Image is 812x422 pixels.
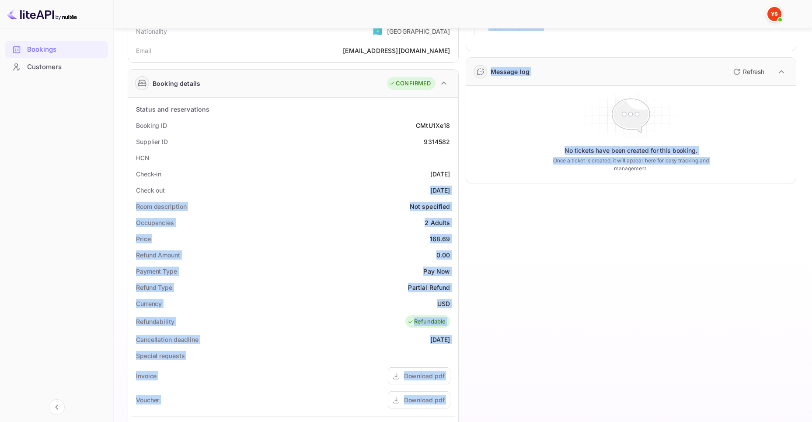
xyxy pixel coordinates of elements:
img: Yandex Support [767,7,781,21]
div: Refundable [408,317,446,326]
div: HCN [136,153,150,162]
a: Bookings [5,41,108,57]
div: Check-in [136,169,161,179]
div: Voucher [136,395,159,404]
div: Refundability [136,317,174,326]
div: Room description [136,202,186,211]
div: Refund Amount [136,250,180,260]
div: Customers [5,59,108,76]
div: Customers [27,62,104,72]
div: Partial Refund [408,283,450,292]
div: Supplier ID [136,137,168,146]
div: Refund Type [136,283,172,292]
div: Download pdf [404,371,445,380]
div: [EMAIL_ADDRESS][DOMAIN_NAME] [343,46,450,55]
div: Pay Now [423,267,450,276]
p: Refresh [743,67,764,76]
span: United States [373,23,383,39]
img: LiteAPI logo [7,7,77,21]
div: Booking details [153,79,200,88]
button: Refresh [728,65,768,79]
div: Email [136,46,151,55]
div: Currency [136,299,162,308]
div: [DATE] [430,335,450,344]
div: Invoice [136,371,157,380]
div: Payment Type [136,267,177,276]
div: [DATE] [430,186,450,195]
div: Price [136,234,151,243]
div: Not specified [410,202,450,211]
div: [DATE] [430,169,450,179]
div: Cancellation deadline [136,335,199,344]
div: Special requests [136,351,185,360]
div: CONFIRMED [389,79,431,88]
div: 168.69 [430,234,450,243]
div: 2 Adults [425,218,450,227]
a: Customers [5,59,108,75]
div: Nationality [136,27,167,36]
div: Booking ID [136,121,167,130]
div: Bookings [5,41,108,58]
div: Bookings [27,45,104,55]
div: Occupancies [136,218,174,227]
div: 0.00 [436,250,450,260]
div: Status and reservations [136,105,209,114]
div: 9314582 [424,137,450,146]
button: Collapse navigation [49,399,65,415]
div: Check out [136,186,165,195]
p: Once a ticket is created, it will appear here for easy tracking and management. [542,157,720,172]
p: No tickets have been created for this booking. [565,146,697,155]
div: USD [437,299,450,308]
div: Message log [491,67,530,76]
div: CMtU1Xe18 [416,121,450,130]
div: Download pdf [404,395,445,404]
div: [GEOGRAPHIC_DATA] [387,27,450,36]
